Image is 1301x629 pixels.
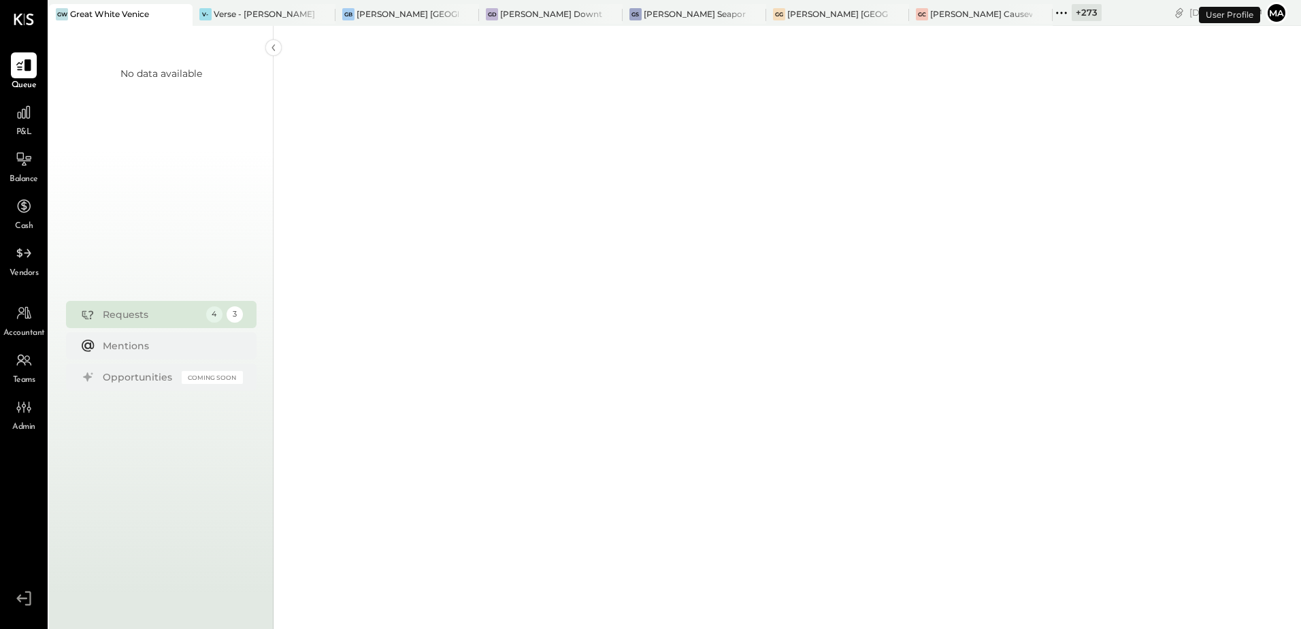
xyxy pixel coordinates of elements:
[1,146,47,186] a: Balance
[214,8,316,20] div: Verse - [PERSON_NAME] Lankershim LLC
[486,8,498,20] div: GD
[1,52,47,92] a: Queue
[342,8,355,20] div: GB
[1,347,47,387] a: Teams
[120,67,202,80] div: No data available
[199,8,212,20] div: V-
[12,421,35,434] span: Admin
[227,306,243,323] div: 3
[15,221,33,233] span: Cash
[357,8,459,20] div: [PERSON_NAME] [GEOGRAPHIC_DATA]
[1199,7,1260,23] div: User Profile
[13,374,35,387] span: Teams
[1172,5,1186,20] div: copy link
[70,8,149,20] div: Great White Venice
[1,240,47,280] a: Vendors
[182,371,243,384] div: Coming Soon
[12,80,37,92] span: Queue
[773,8,785,20] div: GG
[644,8,746,20] div: [PERSON_NAME] Seaport
[1,394,47,434] a: Admin
[103,370,175,384] div: Opportunities
[1,99,47,139] a: P&L
[1,300,47,340] a: Accountant
[1072,4,1102,21] div: + 273
[1,193,47,233] a: Cash
[3,327,45,340] span: Accountant
[916,8,928,20] div: GC
[787,8,889,20] div: [PERSON_NAME] [GEOGRAPHIC_DATA]
[10,268,39,280] span: Vendors
[500,8,602,20] div: [PERSON_NAME] Downtown
[930,8,1032,20] div: [PERSON_NAME] Causeway
[10,174,38,186] span: Balance
[206,306,223,323] div: 4
[629,8,642,20] div: GS
[1266,2,1287,24] button: Ma
[56,8,68,20] div: GW
[103,339,236,353] div: Mentions
[16,127,32,139] span: P&L
[1189,6,1262,19] div: [DATE]
[103,308,199,321] div: Requests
